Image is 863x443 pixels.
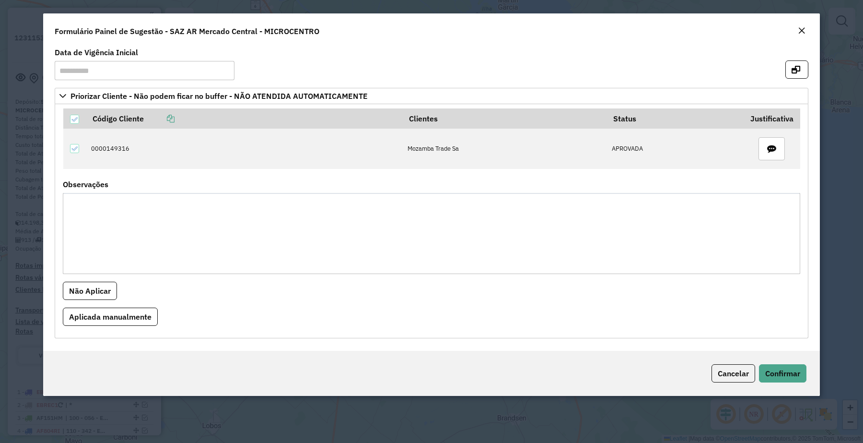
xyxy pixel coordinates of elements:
button: Confirmar [759,364,806,383]
span: Priorizar Cliente - Não podem ficar no buffer - NÃO ATENDIDA AUTOMATICAMENTE [70,92,368,100]
span: Cancelar [718,369,749,378]
em: Fechar [798,27,805,35]
label: Observações [63,179,108,190]
th: Clientes [402,108,606,129]
h4: Formulário Painel de Sugestão - SAZ AR Mercado Central - MICROCENTRO [55,25,319,37]
a: Copiar [144,114,175,123]
label: Data de Vigência Inicial [55,47,138,58]
button: Cancelar [711,364,755,383]
td: APROVADA [606,129,744,169]
th: Status [606,108,744,129]
td: Mozamba Trade Sa [402,129,606,169]
span: Confirmar [765,369,800,378]
td: 0000149316 [86,129,403,169]
button: Aplicada manualmente [63,308,158,326]
a: Priorizar Cliente - Não podem ficar no buffer - NÃO ATENDIDA AUTOMATICAMENTE [55,88,808,104]
hb-button: Abrir em nova aba [785,64,808,73]
div: Priorizar Cliente - Não podem ficar no buffer - NÃO ATENDIDA AUTOMATICAMENTE [55,104,808,338]
button: Close [795,25,808,37]
th: Código Cliente [86,108,403,129]
th: Justificativa [744,108,800,129]
button: Não Aplicar [63,282,117,300]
